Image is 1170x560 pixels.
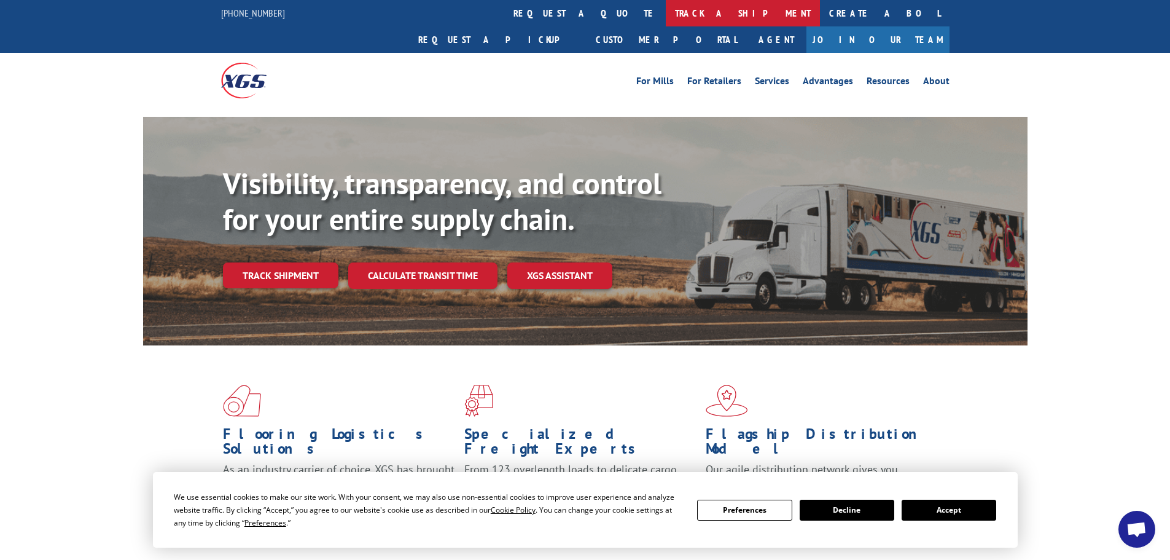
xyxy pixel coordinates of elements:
[587,26,746,53] a: Customer Portal
[507,262,612,289] a: XGS ASSISTANT
[464,385,493,417] img: xgs-icon-focused-on-flooring-red
[223,385,261,417] img: xgs-icon-total-supply-chain-intelligence-red
[706,385,748,417] img: xgs-icon-flagship-distribution-model-red
[687,76,741,90] a: For Retailers
[923,76,950,90] a: About
[409,26,587,53] a: Request a pickup
[800,500,894,521] button: Decline
[223,462,454,506] span: As an industry carrier of choice, XGS has brought innovation and dedication to flooring logistics...
[697,500,792,521] button: Preferences
[902,500,996,521] button: Accept
[491,505,536,515] span: Cookie Policy
[223,164,661,238] b: Visibility, transparency, and control for your entire supply chain.
[464,462,696,517] p: From 123 overlength loads to delicate cargo, our experienced staff knows the best way to move you...
[174,491,682,529] div: We use essential cookies to make our site work. With your consent, we may also use non-essential ...
[348,262,497,289] a: Calculate transit time
[464,427,696,462] h1: Specialized Freight Experts
[706,462,932,491] span: Our agile distribution network gives you nationwide inventory management on demand.
[223,262,338,288] a: Track shipment
[223,427,455,462] h1: Flooring Logistics Solutions
[153,472,1018,548] div: Cookie Consent Prompt
[867,76,910,90] a: Resources
[706,427,938,462] h1: Flagship Distribution Model
[244,518,286,528] span: Preferences
[746,26,806,53] a: Agent
[806,26,950,53] a: Join Our Team
[1118,511,1155,548] div: Open chat
[803,76,853,90] a: Advantages
[636,76,674,90] a: For Mills
[755,76,789,90] a: Services
[221,7,285,19] a: [PHONE_NUMBER]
